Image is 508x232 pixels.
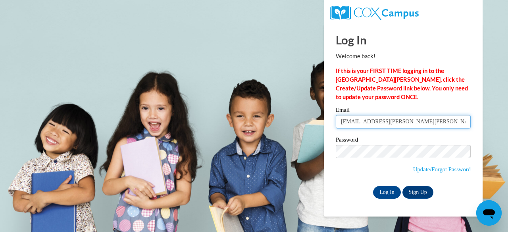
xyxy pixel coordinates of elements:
[336,67,468,100] strong: If this is your FIRST TIME logging in to the [GEOGRAPHIC_DATA][PERSON_NAME], click the Create/Upd...
[402,186,433,199] a: Sign Up
[336,107,471,115] label: Email
[336,32,471,48] h1: Log In
[413,166,471,173] a: Update/Forgot Password
[476,200,502,226] iframe: Button to launch messaging window
[336,137,471,145] label: Password
[373,186,401,199] input: Log In
[330,6,419,20] img: COX Campus
[336,52,471,61] p: Welcome back!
